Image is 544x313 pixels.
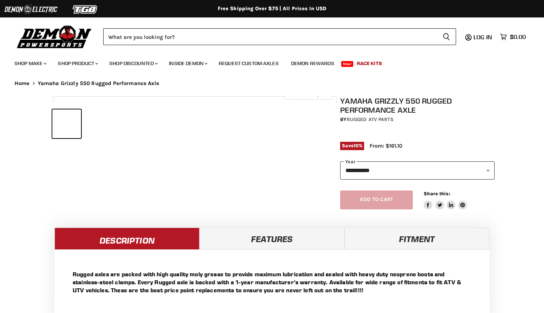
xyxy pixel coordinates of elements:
[213,56,284,71] a: Request Custom Axles
[340,96,495,115] h1: Yamaha Grizzly 550 Rugged Performance Axle
[200,228,344,249] a: Features
[55,228,200,249] a: Description
[286,56,340,71] a: Demon Rewards
[104,56,162,71] a: Shop Discounted
[496,32,529,42] a: $0.00
[15,24,94,49] img: Demon Powersports
[4,3,58,16] img: Demon Electric Logo 2
[344,228,489,249] a: Fitment
[347,116,394,123] a: Rugged ATV Parts
[424,191,450,196] span: Share this:
[103,28,437,45] input: Search
[15,80,30,87] a: Home
[470,34,496,40] a: Log in
[52,56,102,71] a: Shop Product
[510,33,526,40] span: $0.00
[370,143,402,149] span: From: $161.10
[52,109,81,138] button: IMAGE thumbnail
[9,53,524,71] ul: Main menu
[73,270,471,294] p: Rugged axles are packed with high quality moly grease to provide maximum lubrication and sealed w...
[340,116,495,124] div: by
[164,56,212,71] a: Inside Demon
[340,161,495,179] select: year
[424,190,467,210] aside: Share this:
[354,143,359,148] span: 10
[38,80,159,87] span: Yamaha Grizzly 550 Rugged Performance Axle
[58,3,113,16] img: TGB Logo 2
[437,28,456,45] button: Search
[474,33,492,41] span: Log in
[103,28,456,45] form: Product
[288,92,329,97] span: Click to expand
[9,56,51,71] a: Shop Make
[340,142,364,150] span: Save %
[351,56,387,71] a: Race Kits
[341,61,354,67] span: New!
